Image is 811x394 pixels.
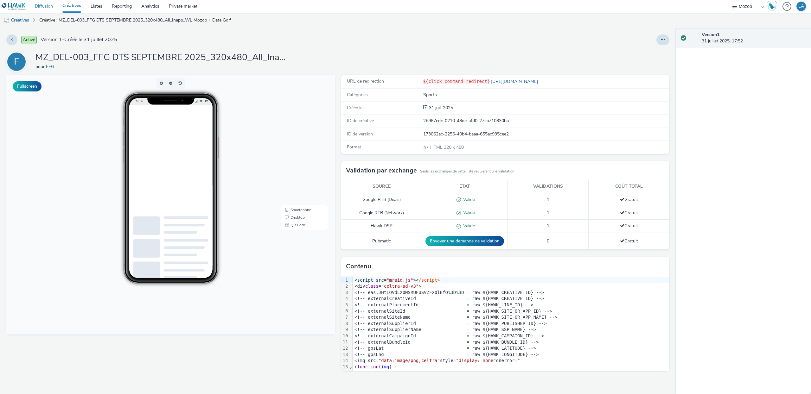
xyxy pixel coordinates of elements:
span: Gratuit [620,210,638,216]
h3: Validation par exchange [346,166,417,175]
a: FFG [46,64,57,70]
div: 10 [341,333,349,339]
code: ${click_command_redirect} [423,79,490,84]
span: class [365,284,379,289]
td: Google RTB (Network) [341,206,422,220]
div: 1 [341,277,349,284]
div: 173062ac-2256-40b4-baaa-655ac935cee2 [423,131,669,137]
span: Format [347,144,361,150]
span: "mraid.js" [386,278,413,283]
button: Fullscreen [13,81,42,91]
span: " [517,358,520,363]
span: Créée le [347,105,362,111]
div: 13 [341,352,349,358]
span: Gratuit [620,197,638,203]
span: 3 [459,290,461,295]
div: 12 [341,345,349,352]
span: 1 [547,197,549,203]
h1: MZ_DEL-003_FFG DTS SEPTEMBRE 2025_320x480_All_Inapp_WL Mozoo + Data Golf [35,52,289,64]
span: 3 [450,290,453,295]
div: 5 [341,302,349,308]
div: 7 [341,314,349,321]
span: /script> [418,278,440,283]
td: Pubmatic [341,233,422,250]
div: 14 [341,358,349,364]
div: 2 [341,283,349,290]
span: Gratuit [620,223,638,229]
button: Envoyer une demande de validation [425,236,504,246]
img: Hawk Academy [767,1,777,11]
span: ID de version [347,131,373,137]
span: "celtra-ad-v3" [381,284,418,289]
th: Etat [422,180,507,193]
div: 3 [341,290,349,296]
span: img [381,364,389,369]
span: 0 [547,238,549,244]
div: LA [798,2,804,11]
span: 'clickEvent' [587,370,619,375]
span: '${click_command_redirect}' [512,370,584,375]
span: 'accountId' [421,370,451,375]
span: pour [35,64,46,70]
li: QR Code [276,146,321,154]
span: "display: none" [456,358,496,363]
span: params [397,370,413,375]
div: Sports [423,92,669,98]
span: var [386,370,394,375]
span: Valide [461,223,475,229]
span: '48c3dcff' [453,370,480,375]
span: Catégories [347,92,368,98]
span: ID de créative [347,118,374,124]
th: Source [341,180,422,193]
div: 6 [341,308,349,314]
div: 15 [341,364,349,370]
li: Smartphone [276,131,321,139]
span: 'advertiser' [622,370,654,375]
span: URL de redirection [347,78,384,84]
div: F [14,53,19,71]
span: function [357,364,378,369]
div: 2b967cdc-0210-48de-afd0-27ca710830ba [423,118,669,124]
img: undefined Logo [2,3,26,10]
a: Hawk Academy [767,1,779,11]
span: Valide [461,197,475,203]
strong: Version 1 [702,32,719,38]
span: HTML [430,144,444,150]
h3: Contenu [346,262,371,271]
div: 11 [341,339,349,345]
div: Création 31 juillet 2025, 17:52 [428,105,453,111]
span: Fold line [349,364,352,369]
a: [URL][DOMAIN_NAME] [490,78,540,84]
div: 4 [341,296,349,302]
a: Créative : MZ_DEL-003_FFG DTS SEPTEMBRE 2025_320x480_All_Inapp_WL Mozoo + Data Golf [36,13,234,28]
span: 'iosAdvId' [656,370,683,375]
small: Seuls les exchanges de cette liste requièrent une validation [420,169,514,174]
span: "data:image/png,celtra" [379,358,440,363]
span: 16:06 [129,24,136,28]
th: Coût total [589,180,669,193]
span: 1 [547,223,549,229]
span: Activé [21,36,37,44]
span: Desktop [284,141,298,144]
a: F [6,59,29,65]
span: QR Code [284,148,299,152]
div: 31 juillet 2025, 17:52 [702,32,806,45]
th: Validations [507,180,588,193]
td: Hawk DSP [341,220,422,233]
span: 'clickUrl' [483,370,509,375]
img: mobile [3,17,10,24]
span: Version 1 - Créée le 31 juillet 2025 [41,36,117,43]
span: 320 x 480 [430,144,464,150]
div: 16 [341,370,349,376]
span: Valide [461,210,475,216]
td: Google RTB (Deals) [341,193,422,206]
div: 8 [341,321,349,327]
li: Desktop [276,139,321,146]
span: Smartphone [284,133,305,137]
span: 1 [547,210,549,216]
span: 31 juil. 2025 [428,105,453,111]
div: 9 [341,327,349,333]
span: Gratuit [620,238,638,244]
